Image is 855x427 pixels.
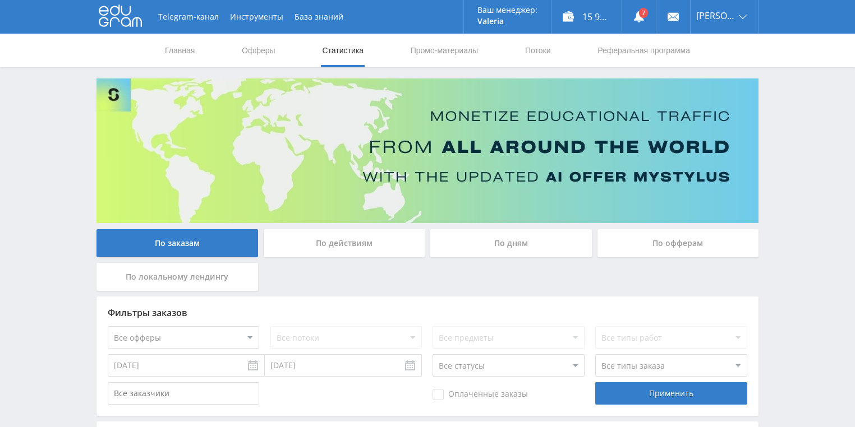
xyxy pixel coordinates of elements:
[595,382,747,405] div: Применить
[477,6,537,15] p: Ваш менеджер:
[433,389,528,400] span: Оплаченные заказы
[96,229,258,257] div: По заказам
[410,34,479,67] a: Промо-материалы
[108,308,747,318] div: Фильтры заказов
[96,78,759,223] img: Banner
[264,229,425,257] div: По действиям
[164,34,196,67] a: Главная
[108,382,259,405] input: Все заказчики
[597,229,759,257] div: По офферам
[524,34,552,67] a: Потоки
[321,34,365,67] a: Статистика
[477,17,537,26] p: Valeria
[596,34,691,67] a: Реферальная программа
[96,263,258,291] div: По локальному лендингу
[430,229,592,257] div: По дням
[696,11,736,20] span: [PERSON_NAME]
[241,34,277,67] a: Офферы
